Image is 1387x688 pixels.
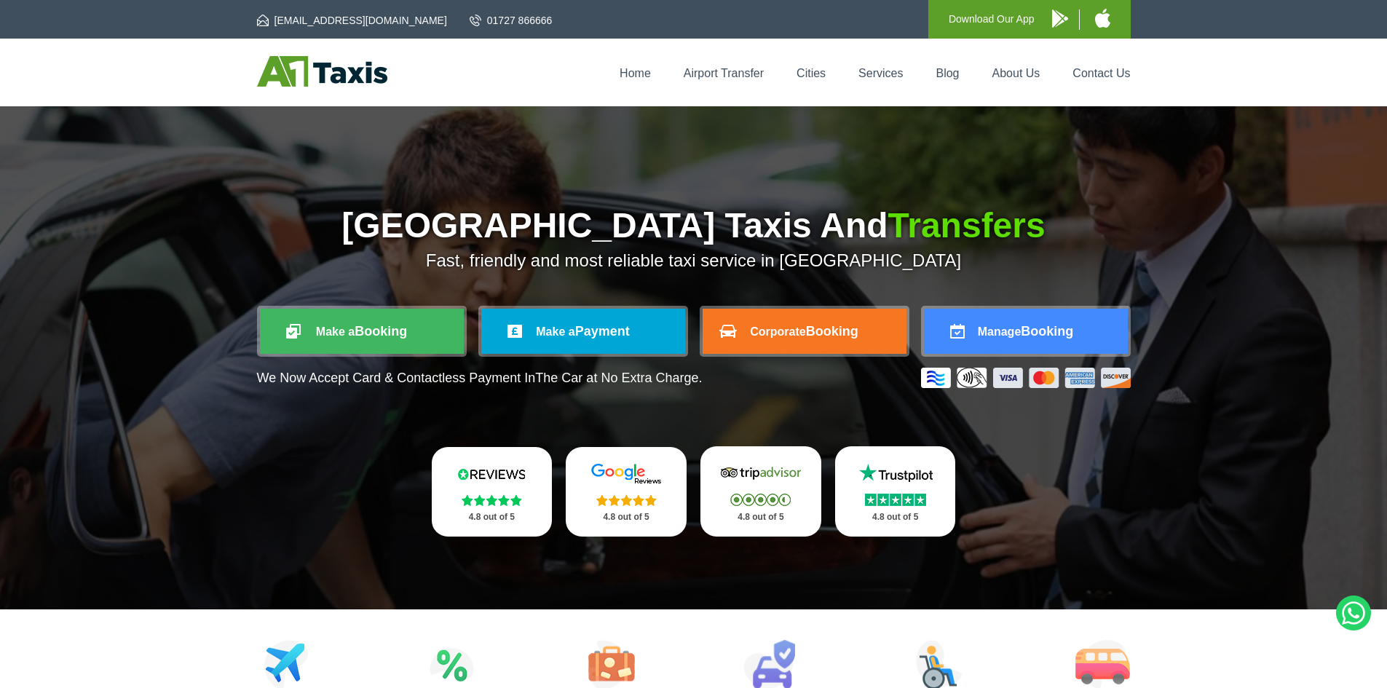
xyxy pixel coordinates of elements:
[1072,67,1130,79] a: Contact Us
[316,325,355,338] span: Make a
[921,368,1131,388] img: Credit And Debit Cards
[566,447,687,537] a: Google Stars 4.8 out of 5
[535,371,702,385] span: The Car at No Extra Charge.
[924,309,1128,354] a: ManageBooking
[448,508,537,526] p: 4.8 out of 5
[596,494,657,506] img: Stars
[448,463,535,485] img: Reviews.io
[716,508,805,526] p: 4.8 out of 5
[992,67,1040,79] a: About Us
[582,463,670,485] img: Google
[1095,9,1110,28] img: A1 Taxis iPhone App
[717,462,805,484] img: Tripadvisor
[936,67,959,79] a: Blog
[620,67,651,79] a: Home
[470,13,553,28] a: 01727 866666
[851,508,940,526] p: 4.8 out of 5
[536,325,574,338] span: Make a
[703,309,906,354] a: CorporateBooking
[684,67,764,79] a: Airport Transfer
[257,56,387,87] img: A1 Taxis St Albans LTD
[865,494,926,506] img: Stars
[257,371,703,386] p: We Now Accept Card & Contactless Payment In
[949,10,1035,28] p: Download Our App
[978,325,1022,338] span: Manage
[700,446,821,537] a: Tripadvisor Stars 4.8 out of 5
[835,446,956,537] a: Trustpilot Stars 4.8 out of 5
[462,494,522,506] img: Stars
[888,206,1046,245] span: Transfers
[257,250,1131,271] p: Fast, friendly and most reliable taxi service in [GEOGRAPHIC_DATA]
[750,325,805,338] span: Corporate
[257,208,1131,243] h1: [GEOGRAPHIC_DATA] Taxis And
[582,508,671,526] p: 4.8 out of 5
[481,309,685,354] a: Make aPayment
[797,67,826,79] a: Cities
[858,67,903,79] a: Services
[730,494,791,506] img: Stars
[260,309,464,354] a: Make aBooking
[852,462,939,484] img: Trustpilot
[257,13,447,28] a: [EMAIL_ADDRESS][DOMAIN_NAME]
[1052,9,1068,28] img: A1 Taxis Android App
[432,447,553,537] a: Reviews.io Stars 4.8 out of 5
